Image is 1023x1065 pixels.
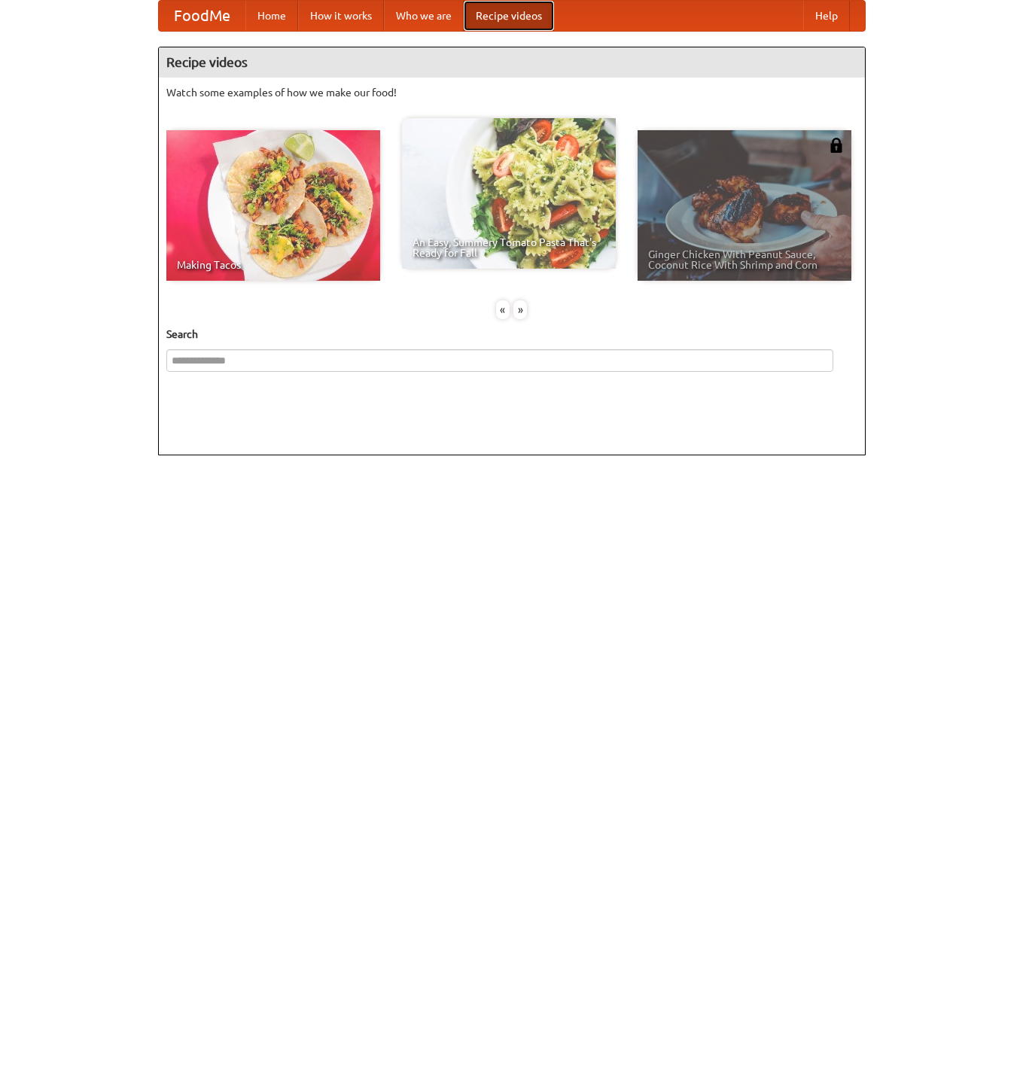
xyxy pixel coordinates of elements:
span: An Easy, Summery Tomato Pasta That's Ready for Fall [413,237,605,258]
div: » [513,300,527,319]
div: « [496,300,510,319]
a: Help [803,1,850,31]
a: How it works [298,1,384,31]
a: An Easy, Summery Tomato Pasta That's Ready for Fall [402,118,616,269]
img: 483408.png [829,138,844,153]
a: Making Tacos [166,130,380,281]
h5: Search [166,327,857,342]
span: Making Tacos [177,260,370,270]
h4: Recipe videos [159,47,865,78]
a: Recipe videos [464,1,554,31]
a: FoodMe [159,1,245,31]
p: Watch some examples of how we make our food! [166,85,857,100]
a: Home [245,1,298,31]
a: Who we are [384,1,464,31]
